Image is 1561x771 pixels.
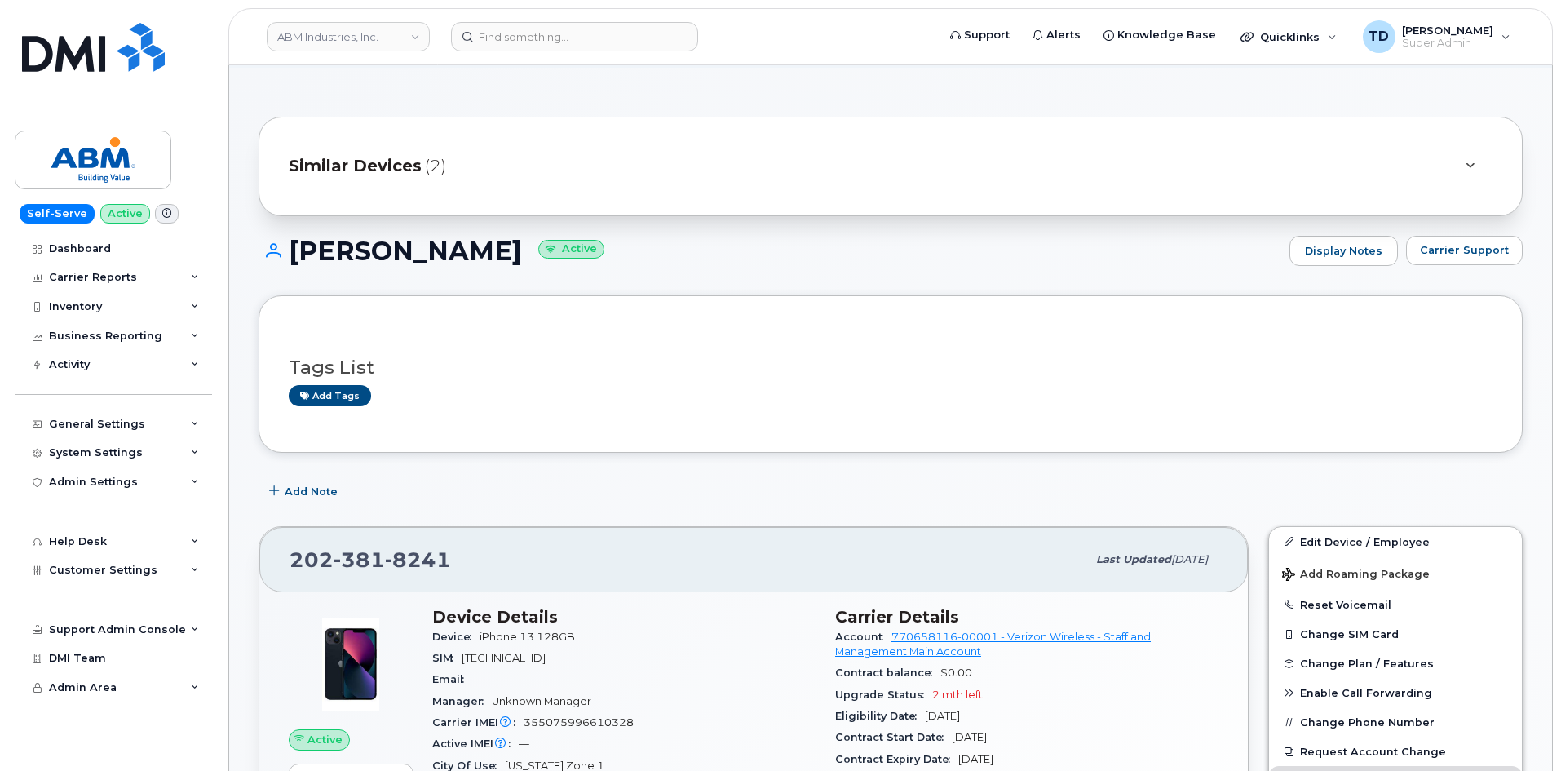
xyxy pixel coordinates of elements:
[835,753,958,765] span: Contract Expiry Date
[835,667,940,679] span: Contract balance
[1300,658,1434,670] span: Change Plan / Features
[1269,556,1522,590] button: Add Roaming Package
[1171,553,1208,565] span: [DATE]
[1406,236,1523,265] button: Carrier Support
[289,357,1492,378] h3: Tags List
[952,731,987,743] span: [DATE]
[432,652,462,664] span: SIM
[289,154,422,178] span: Similar Devices
[1402,24,1493,37] span: [PERSON_NAME]
[302,615,400,713] img: image20231002-3703462-1ig824h.jpeg
[1046,27,1081,43] span: Alerts
[835,607,1218,627] h3: Carrier Details
[1269,649,1522,678] button: Change Plan / Features
[307,732,343,747] span: Active
[492,695,591,707] span: Unknown Manager
[480,631,575,643] span: iPhone 13 128GB
[1269,707,1522,737] button: Change Phone Number
[425,154,446,178] span: (2)
[1369,27,1389,47] span: TD
[285,484,338,499] span: Add Note
[1229,20,1348,53] div: Quicklinks
[1420,242,1509,258] span: Carrier Support
[462,652,546,664] span: [TECHNICAL_ID]
[259,477,352,507] button: Add Note
[958,753,993,765] span: [DATE]
[939,19,1021,51] a: Support
[334,547,385,572] span: 381
[1402,37,1493,50] span: Super Admin
[835,631,891,643] span: Account
[432,631,480,643] span: Device
[835,689,932,701] span: Upgrade Status
[1260,30,1320,43] span: Quicklinks
[290,547,451,572] span: 202
[259,237,1281,265] h1: [PERSON_NAME]
[524,716,634,729] span: 355075996610328
[1021,19,1092,51] a: Alerts
[385,547,451,572] span: 8241
[940,667,972,679] span: $0.00
[1269,619,1522,649] button: Change SIM Card
[1269,527,1522,556] a: Edit Device / Employee
[1269,737,1522,766] button: Request Account Change
[964,27,1010,43] span: Support
[835,731,952,743] span: Contract Start Date
[432,673,472,685] span: Email
[932,689,983,701] span: 2 mth left
[835,631,1151,658] a: 770658116-00001 - Verizon Wireless - Staff and Management Main Account
[538,240,604,259] small: Active
[925,710,960,722] span: [DATE]
[432,716,524,729] span: Carrier IMEI
[1269,590,1522,619] button: Reset Voicemail
[432,738,519,750] span: Active IMEI
[289,385,371,405] a: Add tags
[451,22,698,51] input: Find something...
[267,22,430,51] a: ABM Industries, Inc.
[1300,687,1432,699] span: Enable Call Forwarding
[432,607,816,627] h3: Device Details
[519,738,529,750] span: —
[432,695,492,707] span: Manager
[1117,27,1216,43] span: Knowledge Base
[1092,19,1227,51] a: Knowledge Base
[1351,20,1522,53] div: Tauriq Dixon
[1096,553,1171,565] span: Last updated
[835,710,925,722] span: Eligibility Date
[1289,236,1398,267] a: Display Notes
[1282,568,1430,583] span: Add Roaming Package
[1269,678,1522,707] button: Enable Call Forwarding
[472,673,483,685] span: —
